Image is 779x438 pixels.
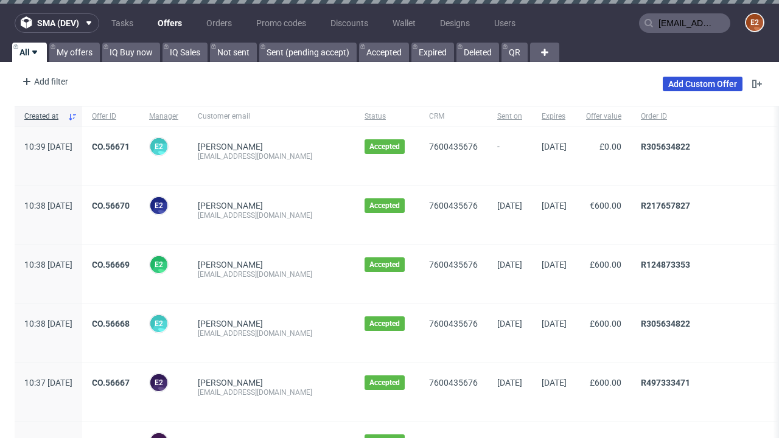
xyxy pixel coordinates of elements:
a: Expired [411,43,454,62]
a: 7600435676 [429,260,478,269]
a: All [12,43,47,62]
a: Promo codes [249,13,313,33]
a: [PERSON_NAME] [198,378,263,388]
figcaption: e2 [150,197,167,214]
span: [DATE] [542,201,567,210]
span: [DATE] [542,378,567,388]
a: Add Custom Offer [663,77,742,91]
div: [EMAIL_ADDRESS][DOMAIN_NAME] [198,210,345,220]
div: [EMAIL_ADDRESS][DOMAIN_NAME] [198,269,345,279]
a: Deleted [456,43,499,62]
a: R497333471 [641,378,690,388]
span: CRM [429,111,478,122]
span: Expires [542,111,567,122]
span: Accepted [369,201,400,210]
figcaption: e2 [746,14,763,31]
span: Accepted [369,142,400,151]
span: Offer ID [92,111,130,122]
a: Designs [433,13,477,33]
span: €600.00 [590,201,621,210]
span: £600.00 [590,260,621,269]
a: 7600435676 [429,142,478,151]
span: [DATE] [497,260,522,269]
a: R305634822 [641,142,690,151]
div: [EMAIL_ADDRESS][DOMAIN_NAME] [198,388,345,397]
span: 10:37 [DATE] [24,378,72,388]
span: Created at [24,111,63,122]
span: Accepted [369,319,400,328]
div: [EMAIL_ADDRESS][DOMAIN_NAME] [198,328,345,338]
a: 7600435676 [429,319,478,328]
span: £600.00 [590,319,621,328]
a: IQ Buy now [102,43,160,62]
span: £600.00 [590,378,621,388]
a: R305634822 [641,319,690,328]
a: [PERSON_NAME] [198,319,263,328]
span: [DATE] [497,319,522,328]
a: Tasks [104,13,141,33]
span: [DATE] [542,142,567,151]
a: 7600435676 [429,378,478,388]
span: [DATE] [542,260,567,269]
a: Users [487,13,523,33]
span: £0.00 [599,142,621,151]
a: [PERSON_NAME] [198,201,263,210]
span: Accepted [369,260,400,269]
a: Accepted [359,43,409,62]
a: CO.56671 [92,142,130,151]
span: sma (dev) [37,19,79,27]
a: [PERSON_NAME] [198,142,263,151]
div: Add filter [17,72,71,91]
span: Sent on [497,111,522,122]
span: 10:38 [DATE] [24,201,72,210]
figcaption: e2 [150,256,167,273]
a: Wallet [385,13,423,33]
a: Discounts [323,13,376,33]
a: 7600435676 [429,201,478,210]
a: Sent (pending accept) [259,43,357,62]
button: sma (dev) [15,13,99,33]
div: [EMAIL_ADDRESS][DOMAIN_NAME] [198,151,345,161]
a: CO.56667 [92,378,130,388]
span: 10:38 [DATE] [24,260,72,269]
a: Not sent [210,43,257,62]
a: My offers [49,43,100,62]
span: 10:38 [DATE] [24,319,72,328]
a: CO.56669 [92,260,130,269]
a: IQ Sales [162,43,208,62]
span: Customer email [198,111,345,122]
a: QR [501,43,528,62]
a: Offers [150,13,189,33]
span: Status [365,111,410,122]
span: - [497,142,522,171]
span: Order ID [641,111,773,122]
a: CO.56668 [92,319,130,328]
a: CO.56670 [92,201,130,210]
span: 10:39 [DATE] [24,142,72,151]
a: Orders [199,13,239,33]
figcaption: e2 [150,374,167,391]
a: [PERSON_NAME] [198,260,263,269]
a: R124873353 [641,260,690,269]
span: Offer value [586,111,621,122]
span: [DATE] [497,201,522,210]
figcaption: e2 [150,138,167,155]
span: [DATE] [497,378,522,388]
span: Manager [149,111,178,122]
span: [DATE] [542,319,567,328]
span: Accepted [369,378,400,388]
a: R217657827 [641,201,690,210]
figcaption: e2 [150,315,167,332]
